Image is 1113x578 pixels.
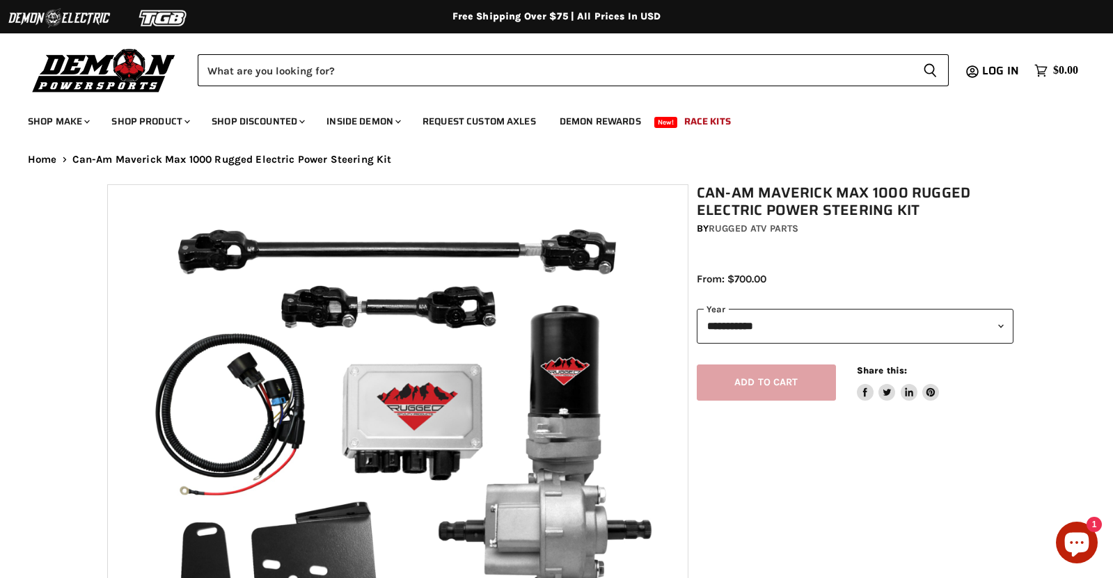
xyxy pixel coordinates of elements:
[101,107,198,136] a: Shop Product
[912,54,949,86] button: Search
[316,107,409,136] a: Inside Demon
[72,154,392,166] span: Can-Am Maverick Max 1000 Rugged Electric Power Steering Kit
[1027,61,1085,81] a: $0.00
[201,107,313,136] a: Shop Discounted
[697,184,1014,219] h1: Can-Am Maverick Max 1000 Rugged Electric Power Steering Kit
[674,107,741,136] a: Race Kits
[412,107,546,136] a: Request Custom Axles
[1052,522,1102,567] inbox-online-store-chat: Shopify online store chat
[17,107,98,136] a: Shop Make
[28,154,57,166] a: Home
[654,117,678,128] span: New!
[697,309,1014,343] select: year
[976,65,1027,77] a: Log in
[198,54,949,86] form: Product
[7,5,111,31] img: Demon Electric Logo 2
[982,62,1019,79] span: Log in
[697,273,766,285] span: From: $700.00
[857,365,907,376] span: Share this:
[17,102,1075,136] ul: Main menu
[709,223,798,234] a: Rugged ATV Parts
[111,5,216,31] img: TGB Logo 2
[857,364,940,401] aside: Share this:
[1053,64,1078,77] span: $0.00
[198,54,912,86] input: Search
[697,221,1014,236] div: by
[28,45,180,95] img: Demon Powersports
[549,107,652,136] a: Demon Rewards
